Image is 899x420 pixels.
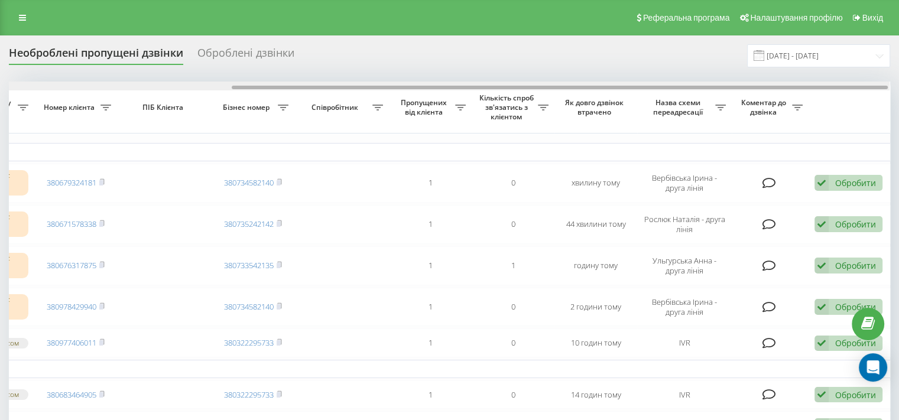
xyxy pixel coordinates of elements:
[835,337,876,349] div: Обробити
[835,177,876,188] div: Обробити
[224,337,274,348] a: 380322295733
[127,103,202,112] span: ПІБ Клієнта
[835,219,876,230] div: Обробити
[224,301,274,312] a: 380734582140
[478,93,538,121] span: Кількість спроб зв'язатись з клієнтом
[637,164,732,203] td: Вербівська Ірина - друга лінія
[472,328,554,357] td: 0
[859,353,887,382] div: Open Intercom Messenger
[389,288,472,327] td: 1
[47,260,96,271] a: 380676317875
[554,246,637,285] td: годину тому
[47,301,96,312] a: 380978429940
[47,219,96,229] a: 380671578338
[637,288,732,327] td: Вербівська Ірина - друга лінія
[218,103,278,112] span: Бізнес номер
[835,260,876,271] div: Обробити
[472,246,554,285] td: 1
[224,177,274,188] a: 380734582140
[40,103,100,112] span: Номер клієнта
[389,246,472,285] td: 1
[47,389,96,400] a: 380683464905
[643,98,715,116] span: Назва схеми переадресації
[9,47,183,65] div: Необроблені пропущені дзвінки
[472,288,554,327] td: 0
[224,389,274,400] a: 380322295733
[643,13,730,22] span: Реферальна програма
[637,205,732,244] td: Рослюк Наталія - друга лінія
[554,380,637,409] td: 14 годин тому
[472,164,554,203] td: 0
[389,164,472,203] td: 1
[564,98,628,116] span: Як довго дзвінок втрачено
[389,380,472,409] td: 1
[637,328,732,357] td: IVR
[750,13,842,22] span: Налаштування профілю
[472,380,554,409] td: 0
[637,246,732,285] td: Ульгурська Анна - друга лінія
[554,205,637,244] td: 44 хвилини тому
[300,103,372,112] span: Співробітник
[224,260,274,271] a: 380733542135
[554,288,637,327] td: 2 години тому
[738,98,792,116] span: Коментар до дзвінка
[389,328,472,357] td: 1
[47,337,96,348] a: 380977406011
[554,164,637,203] td: хвилину тому
[395,98,455,116] span: Пропущених від клієнта
[835,389,876,401] div: Обробити
[472,205,554,244] td: 0
[862,13,883,22] span: Вихід
[47,177,96,188] a: 380679324181
[637,380,732,409] td: IVR
[389,205,472,244] td: 1
[224,219,274,229] a: 380735242142
[835,301,876,312] div: Обробити
[554,328,637,357] td: 10 годин тому
[197,47,294,65] div: Оброблені дзвінки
